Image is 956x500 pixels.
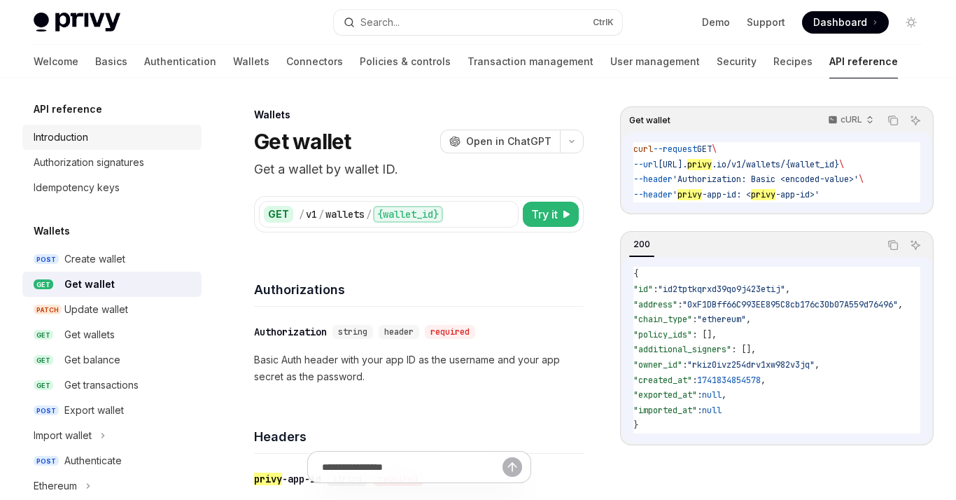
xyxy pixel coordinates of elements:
button: Copy the contents from the code block [884,111,902,130]
span: "rkiz0ivz254drv1xw982v3jq" [687,359,815,370]
a: Authorization signatures [22,150,202,175]
span: , [815,359,820,370]
span: , [785,284,790,295]
div: {wallet_id} [373,206,443,223]
p: Get a wallet by wallet ID. [254,160,584,179]
div: Wallets [254,108,584,122]
div: Authorization [254,325,327,339]
span: "imported_at" [633,405,697,416]
a: GETGet wallet [22,272,202,297]
span: : [697,405,702,416]
div: Update wallet [64,301,128,318]
span: GET [34,330,53,340]
a: API reference [829,45,898,78]
div: Import wallet [34,427,92,444]
div: Idempotency keys [34,179,120,196]
a: Wallets [233,45,269,78]
div: / [366,207,372,221]
span: "created_at" [633,375,692,386]
span: [URL]. .io/v1/wallets/{wallet_id} [658,159,839,170]
span: --url [633,159,658,170]
span: "ethereum" [697,314,746,325]
ewhilite: privy [677,189,702,200]
span: null [702,389,722,401]
p: cURL [841,114,862,125]
span: : [653,284,658,295]
span: Open in ChatGPT [466,134,551,148]
div: Get wallet [64,276,115,293]
button: Import wallet [22,423,202,448]
div: 200 [629,236,654,253]
a: User management [610,45,700,78]
span: ' -app-id: < -app-id>' [673,189,820,200]
span: GET [34,355,53,366]
div: Introduction [34,129,88,146]
button: Send message [502,457,522,477]
h4: Authorizations [254,280,584,299]
a: GETGet wallets [22,322,202,347]
button: Open in ChatGPT [440,130,560,153]
button: Toggle dark mode [900,11,922,34]
span: Try it [531,206,558,223]
span: Ctrl K [593,17,614,28]
span: { [633,268,638,279]
span: "policy_ids" [633,329,692,340]
div: Get transactions [64,377,139,394]
div: v1 [306,207,317,221]
a: PATCHUpdate wallet [22,297,202,322]
span: : [692,375,697,386]
a: GETGet transactions [22,373,202,398]
button: Search...CtrlK [334,10,623,35]
span: GET [34,279,53,290]
a: Policies & controls [360,45,451,78]
button: Try it [523,202,579,227]
span: curl [633,144,653,155]
a: Dashboard [802,11,889,34]
span: --header [633,174,673,185]
a: Introduction [22,125,202,150]
span: , [746,314,751,325]
div: Get balance [64,352,120,368]
a: POSTExport wallet [22,398,202,423]
button: Copy the contents from the code block [884,236,902,254]
span: PATCH [34,305,62,315]
span: \ [859,174,864,185]
span: "chain_type" [633,314,692,325]
a: Demo [702,15,730,29]
span: : [692,314,697,325]
a: POSTAuthenticate [22,448,202,473]
a: Transaction management [468,45,593,78]
h5: API reference [34,101,102,118]
div: Authorization signatures [34,154,144,171]
span: \ [712,144,717,155]
div: Search... [360,14,400,31]
span: , [761,375,766,386]
span: , [722,389,726,401]
a: Basics [95,45,127,78]
a: Welcome [34,45,78,78]
button: Ethereum [22,473,202,499]
div: Export wallet [64,402,124,419]
div: Authenticate [64,452,122,469]
span: "id2tptkqrxd39qo9j423etij" [658,284,785,295]
span: --header [633,189,673,200]
button: cURL [820,109,880,132]
span: 1741834854578 [697,375,761,386]
div: GET [264,206,293,223]
span: POST [34,405,59,416]
a: Connectors [286,45,343,78]
div: Ethereum [34,478,77,494]
span: , [898,299,903,310]
button: Ask AI [906,111,925,130]
span: null [702,405,722,416]
span: : [682,359,687,370]
span: string [338,326,367,338]
span: : [], [731,344,756,355]
div: / [299,207,304,221]
span: "owner_id" [633,359,682,370]
p: Basic Auth header with your app ID as the username and your app secret as the password. [254,352,584,385]
h4: Headers [254,427,584,446]
span: \ [839,159,844,170]
div: required [425,325,475,339]
span: } [633,419,638,431]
